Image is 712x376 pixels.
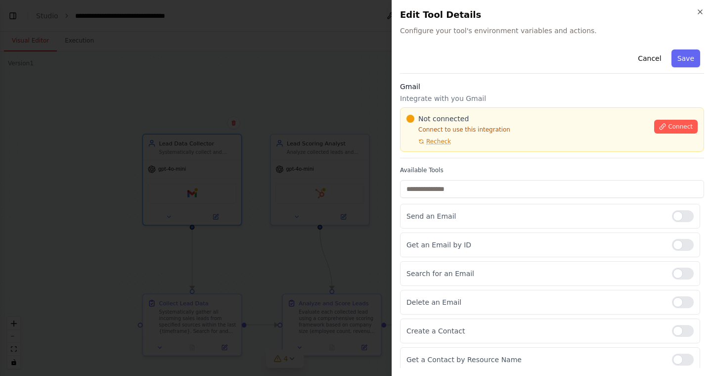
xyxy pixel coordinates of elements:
[671,49,700,67] button: Save
[400,94,704,103] p: Integrate with you Gmail
[406,240,664,250] p: Get an Email by ID
[406,326,664,336] p: Create a Contact
[654,120,698,134] button: Connect
[668,123,693,131] span: Connect
[400,8,704,22] h2: Edit Tool Details
[632,49,667,67] button: Cancel
[406,211,664,221] p: Send an Email
[400,82,704,92] h3: Gmail
[406,138,451,145] button: Recheck
[406,126,648,134] p: Connect to use this integration
[400,166,704,174] label: Available Tools
[406,355,664,365] p: Get a Contact by Resource Name
[426,138,451,145] span: Recheck
[406,269,664,279] p: Search for an Email
[400,26,704,36] span: Configure your tool's environment variables and actions.
[418,114,469,124] span: Not connected
[406,297,664,307] p: Delete an Email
